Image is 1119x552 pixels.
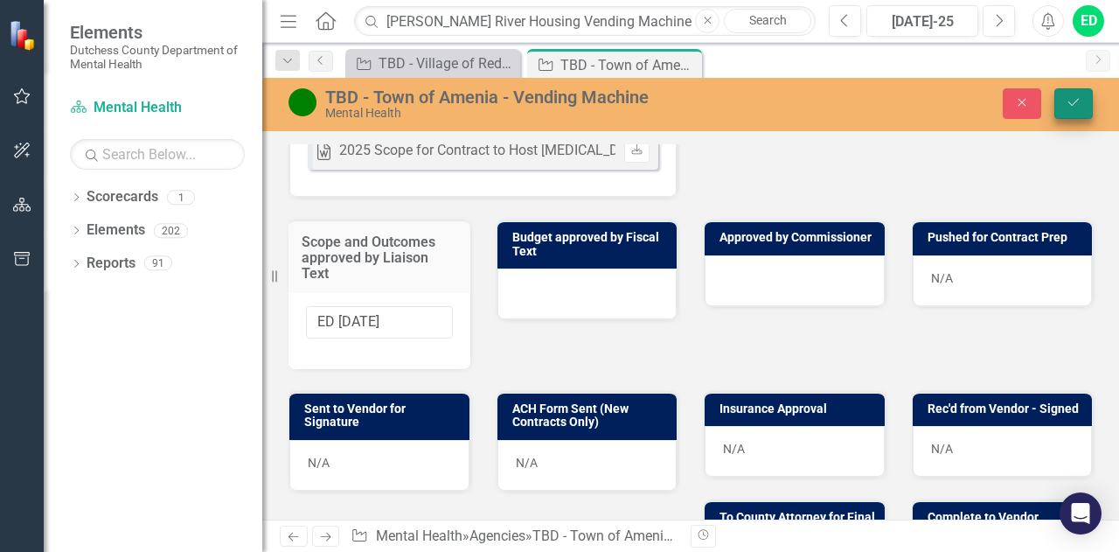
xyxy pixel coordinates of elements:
div: 1 [167,190,195,205]
a: Search [724,9,811,33]
a: Mental Health [70,98,245,118]
div: N/A [497,440,678,491]
a: Reports [87,254,136,274]
div: N/A [913,255,1093,306]
h3: Insurance Approval [719,402,876,416]
a: Elements [87,220,145,241]
h3: Scope and Outcomes approved by Liaison Text [302,234,457,281]
div: N/A [913,426,1093,477]
div: TBD - Village of Red Hook - Vending Machine [379,52,516,74]
div: Open Intercom Messenger [1060,493,1102,535]
div: N/A [289,440,469,491]
h3: To County Attorney for Final [719,511,876,524]
h3: Budget approved by Fiscal Text [512,231,669,258]
div: N/A [705,426,885,477]
h3: Approved by Commissioner [719,231,876,244]
small: Dutchess County Department of Mental Health [70,43,245,72]
div: 202 [154,223,188,238]
a: Scorecards [87,187,158,207]
div: TBD - Town of Amenia - Vending Machine [532,528,789,544]
img: Active [288,88,316,116]
button: ED [1073,5,1104,37]
div: 91 [144,256,172,271]
div: » » [351,527,678,547]
input: Search Below... [70,139,245,170]
input: Search ClearPoint... [354,6,816,37]
img: ClearPoint Strategy [9,20,39,51]
h3: ACH Form Sent (New Contracts Only) [512,402,669,430]
a: Agencies [469,528,525,544]
a: TBD - Village of Red Hook - Vending Machine [350,52,516,74]
a: Mental Health [376,528,462,544]
h3: Sent to Vendor for Signature [304,402,461,430]
h3: Complete to Vendor [928,511,1084,524]
span: Elements [70,22,245,43]
div: TBD - Town of Amenia - Vending Machine [560,54,698,76]
div: 2025 Scope for Contract to Host [MEDICAL_DATA] Vending Machine in the Community.docx [339,141,903,161]
h3: Pushed for Contract Prep [928,231,1084,244]
div: Mental Health [325,107,727,120]
button: [DATE]-25 [866,5,978,37]
h3: Rec'd from Vendor - Signed [928,402,1084,416]
div: TBD - Town of Amenia - Vending Machine [325,87,727,107]
div: [DATE]-25 [872,11,972,32]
